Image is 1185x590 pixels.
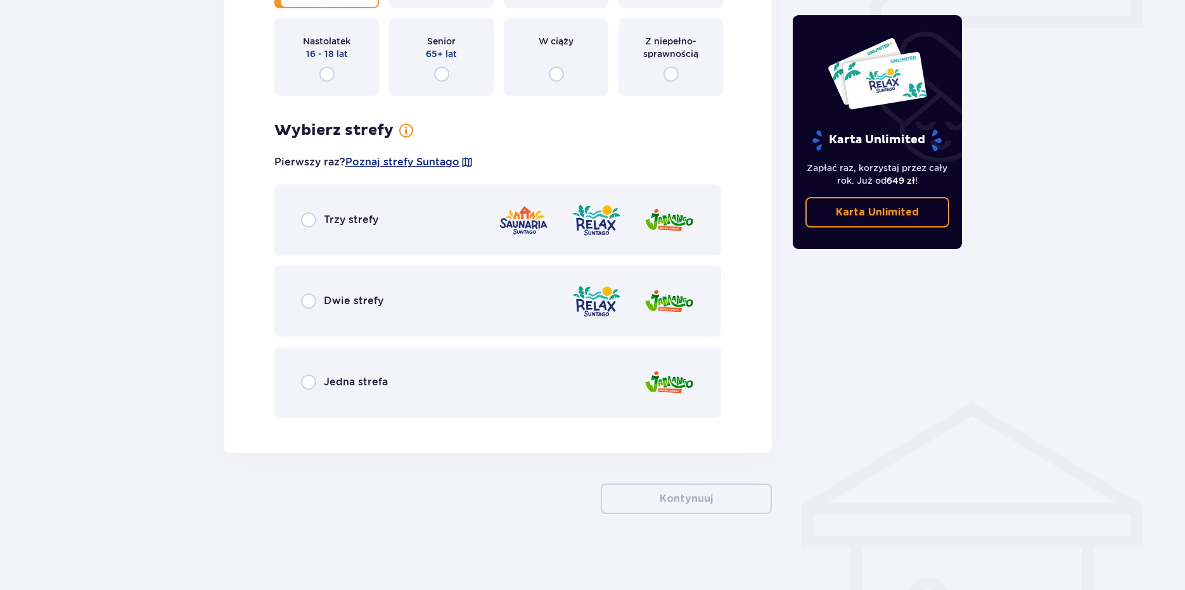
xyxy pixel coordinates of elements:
span: Dwie strefy [324,294,383,308]
h3: Wybierz strefy [274,121,394,140]
img: Jamango [644,202,695,238]
span: Z niepełno­sprawnością [630,35,712,60]
span: Senior [427,35,456,48]
button: Kontynuuj [601,484,772,514]
span: 649 zł [887,176,915,186]
img: Jamango [644,364,695,401]
span: 65+ lat [426,48,457,60]
img: Dwie karty całoroczne do Suntago z napisem 'UNLIMITED RELAX', na białym tle z tropikalnymi liśćmi... [827,37,928,110]
a: Poznaj strefy Suntago [345,155,459,169]
img: Relax [571,283,622,319]
p: Kontynuuj [660,492,713,506]
img: Relax [571,202,622,238]
img: Jamango [644,283,695,319]
span: W ciąży [539,35,573,48]
span: Nastolatek [303,35,350,48]
img: Saunaria [498,202,549,238]
a: Karta Unlimited [805,197,950,228]
p: Karta Unlimited [836,205,919,219]
span: Trzy strefy [324,213,378,227]
p: Karta Unlimited [811,129,943,151]
span: Jedna strefa [324,375,388,389]
p: Pierwszy raz? [274,155,473,169]
p: Zapłać raz, korzystaj przez cały rok. Już od ! [805,162,950,187]
span: 16 - 18 lat [306,48,348,60]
